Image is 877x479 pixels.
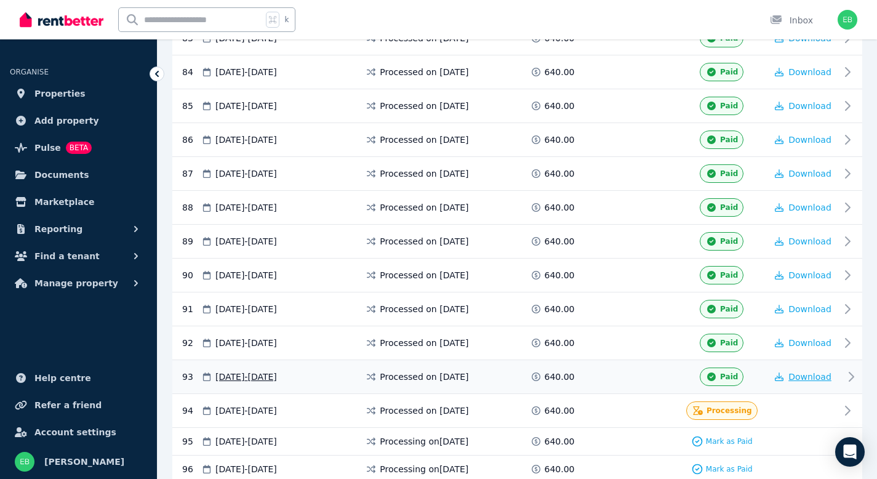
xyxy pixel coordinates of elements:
a: Documents [10,163,147,187]
span: Marketplace [34,195,94,209]
span: Paid [720,236,738,246]
button: Download [775,66,831,78]
button: Download [775,235,831,248]
span: 640.00 [545,134,575,146]
span: [PERSON_NAME] [44,454,124,469]
a: PulseBETA [10,135,147,160]
span: Account settings [34,425,116,440]
span: Add property [34,113,99,128]
div: Inbox [770,14,813,26]
div: 96 [182,463,201,475]
button: Download [775,134,831,146]
span: Processed on [DATE] [380,134,468,146]
span: Download [788,236,831,246]
img: RentBetter [20,10,103,29]
span: Paid [720,203,738,212]
span: Properties [34,86,86,101]
button: Download [775,337,831,349]
span: Documents [34,167,89,182]
div: 85 [182,97,201,115]
span: Download [788,169,831,179]
span: Mark as Paid [706,437,753,446]
span: [DATE] - [DATE] [215,134,277,146]
button: Download [775,371,831,383]
img: Elenna Barton [15,452,34,472]
span: Manage property [34,276,118,291]
span: 640.00 [545,337,575,349]
span: Paid [720,338,738,348]
div: 88 [182,198,201,217]
span: Paid [720,67,738,77]
span: Download [788,338,831,348]
span: 640.00 [545,66,575,78]
span: [DATE] - [DATE] [215,405,277,417]
a: Add property [10,108,147,133]
span: Help centre [34,371,91,385]
span: 640.00 [545,235,575,248]
span: [DATE] - [DATE] [215,100,277,112]
span: [DATE] - [DATE] [215,337,277,349]
span: 640.00 [545,100,575,112]
span: [DATE] - [DATE] [215,435,277,448]
button: Download [775,167,831,180]
button: Find a tenant [10,244,147,268]
a: Properties [10,81,147,106]
button: Download [775,269,831,281]
span: k [284,15,289,25]
span: 640.00 [545,463,575,475]
span: Download [788,270,831,280]
span: Processed on [DATE] [380,167,468,180]
span: Processed on [DATE] [380,337,468,349]
button: Download [775,303,831,315]
span: 640.00 [545,201,575,214]
span: 640.00 [545,269,575,281]
span: Processed on [DATE] [380,303,468,315]
span: [DATE] - [DATE] [215,167,277,180]
span: Paid [720,135,738,145]
a: Refer a friend [10,393,147,417]
span: Download [788,304,831,314]
span: Download [788,135,831,145]
a: Help centre [10,366,147,390]
span: [DATE] - [DATE] [215,235,277,248]
div: 90 [182,266,201,284]
div: Open Intercom Messenger [835,437,865,467]
span: Download [788,203,831,212]
div: 84 [182,63,201,81]
span: Paid [720,270,738,280]
span: Paid [720,169,738,179]
span: 640.00 [545,405,575,417]
span: Reporting [34,222,82,236]
button: Download [775,100,831,112]
div: 89 [182,232,201,251]
span: 640.00 [545,167,575,180]
span: Processed on [DATE] [380,100,468,112]
a: Account settings [10,420,147,445]
div: 92 [182,334,201,352]
span: Refer a friend [34,398,102,413]
span: Pulse [34,140,61,155]
span: [DATE] - [DATE] [215,66,277,78]
a: Marketplace [10,190,147,214]
span: Processing [707,406,752,416]
div: 86 [182,131,201,149]
span: Processed on [DATE] [380,201,468,214]
span: [DATE] - [DATE] [215,201,277,214]
img: Elenna Barton [838,10,857,30]
span: [DATE] - [DATE] [215,269,277,281]
span: Processing on [DATE] [380,463,468,475]
span: Processed on [DATE] [380,66,468,78]
button: Download [775,201,831,214]
span: 640.00 [545,303,575,315]
span: [DATE] - [DATE] [215,371,277,383]
div: 94 [182,401,201,420]
span: BETA [66,142,92,154]
span: Mark as Paid [706,464,753,474]
span: Download [788,372,831,382]
span: Processed on [DATE] [380,235,468,248]
span: Download [788,67,831,77]
span: Processed on [DATE] [380,269,468,281]
div: 91 [182,300,201,318]
span: Processed on [DATE] [380,405,468,417]
span: Find a tenant [34,249,100,264]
